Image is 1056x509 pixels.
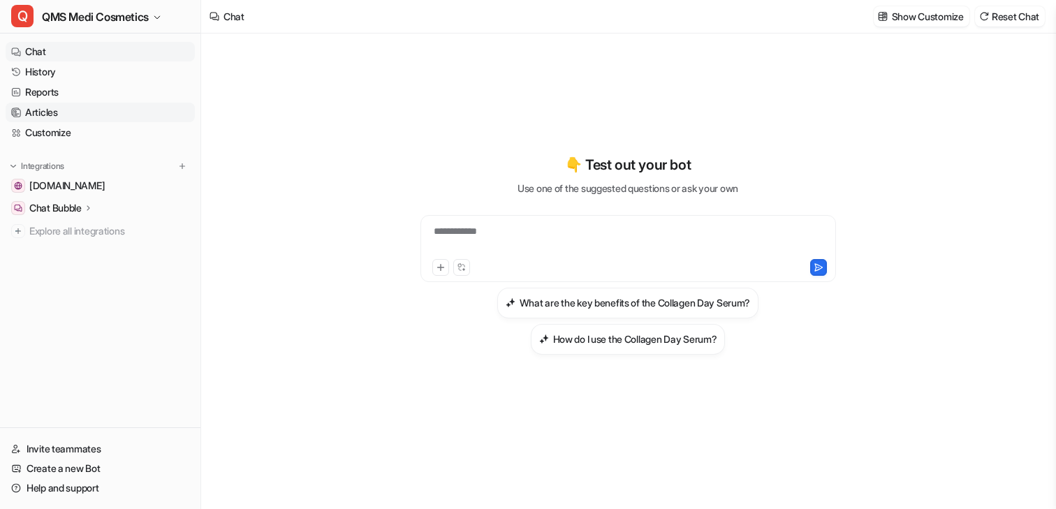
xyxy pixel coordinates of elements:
[223,9,244,24] div: Chat
[565,154,691,175] p: 👇 Test out your bot
[6,123,195,142] a: Customize
[14,182,22,190] img: www.qmsmedicosmetics.com
[892,9,964,24] p: Show Customize
[506,297,515,308] img: What are the key benefits of the Collagen Day Serum?
[29,201,82,215] p: Chat Bubble
[14,204,22,212] img: Chat Bubble
[553,332,717,346] h3: How do I use the Collagen Day Serum?
[975,6,1045,27] button: Reset Chat
[979,11,989,22] img: reset
[6,439,195,459] a: Invite teammates
[6,221,195,241] a: Explore all integrations
[42,7,149,27] span: QMS Medi Cosmetics
[6,42,195,61] a: Chat
[878,11,888,22] img: customize
[11,5,34,27] span: Q
[29,220,189,242] span: Explore all integrations
[520,295,750,310] h3: What are the key benefits of the Collagen Day Serum?
[531,324,726,355] button: How do I use the Collagen Day Serum?How do I use the Collagen Day Serum?
[6,82,195,102] a: Reports
[497,288,758,318] button: What are the key benefits of the Collagen Day Serum?What are the key benefits of the Collagen Day...
[6,159,68,173] button: Integrations
[6,478,195,498] a: Help and support
[11,224,25,238] img: explore all integrations
[6,62,195,82] a: History
[177,161,187,171] img: menu_add.svg
[874,6,969,27] button: Show Customize
[539,334,549,344] img: How do I use the Collagen Day Serum?
[8,161,18,171] img: expand menu
[6,176,195,196] a: www.qmsmedicosmetics.com[DOMAIN_NAME]
[21,161,64,172] p: Integrations
[518,181,738,196] p: Use one of the suggested questions or ask your own
[6,459,195,478] a: Create a new Bot
[29,179,105,193] span: [DOMAIN_NAME]
[6,103,195,122] a: Articles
